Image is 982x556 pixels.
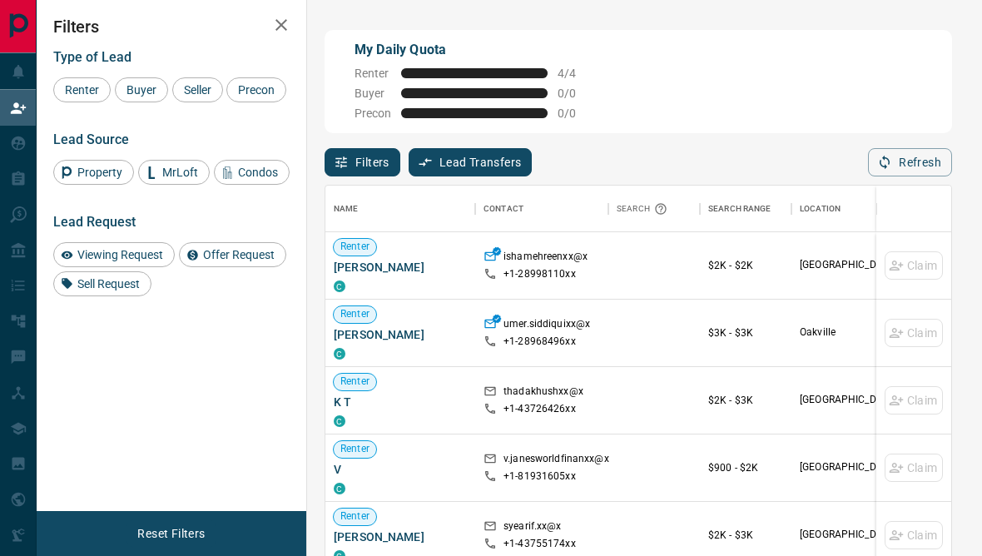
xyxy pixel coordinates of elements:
[503,267,576,281] p: +1- 28998110xx
[53,160,134,185] div: Property
[72,277,146,290] span: Sell Request
[800,186,841,232] div: Location
[503,519,562,537] p: syearif.xx@x
[503,402,576,416] p: +1- 43726426xx
[708,258,783,273] p: $2K - $2K
[791,186,941,232] div: Location
[334,259,467,276] span: [PERSON_NAME]
[558,107,594,120] span: 0 / 0
[334,509,376,524] span: Renter
[334,442,376,456] span: Renter
[484,186,523,232] div: Contact
[334,483,345,494] div: condos.ca
[334,348,345,360] div: condos.ca
[475,186,608,232] div: Contact
[355,87,391,100] span: Buyer
[53,49,131,65] span: Type of Lead
[868,148,952,176] button: Refresh
[334,375,376,389] span: Renter
[334,326,467,343] span: [PERSON_NAME]
[53,77,111,102] div: Renter
[178,83,217,97] span: Seller
[334,186,359,232] div: Name
[800,460,933,474] p: [GEOGRAPHIC_DATA]
[156,166,204,179] span: MrLoft
[232,83,280,97] span: Precon
[172,77,223,102] div: Seller
[214,160,290,185] div: Condos
[617,186,672,232] div: Search
[355,40,594,60] p: My Daily Quota
[115,77,168,102] div: Buyer
[409,148,533,176] button: Lead Transfers
[800,258,933,272] p: [GEOGRAPHIC_DATA]
[334,240,376,254] span: Renter
[126,519,216,548] button: Reset Filters
[503,250,588,267] p: ishamehreenxx@x
[708,460,783,475] p: $900 - $2K
[708,528,783,543] p: $2K - $3K
[800,393,933,407] p: [GEOGRAPHIC_DATA]
[503,335,576,349] p: +1- 28968496xx
[503,317,590,335] p: umer.siddiquixx@x
[138,160,210,185] div: MrLoft
[53,17,290,37] h2: Filters
[72,248,169,261] span: Viewing Request
[197,248,280,261] span: Offer Request
[800,325,933,340] p: Oakville
[53,271,151,296] div: Sell Request
[334,461,467,478] span: V
[503,537,576,551] p: +1- 43755174xx
[355,67,391,80] span: Renter
[334,529,467,545] span: [PERSON_NAME]
[334,394,467,410] span: K T
[334,307,376,321] span: Renter
[708,393,783,408] p: $2K - $3K
[503,452,609,469] p: v.janesworldfinanxx@x
[53,242,175,267] div: Viewing Request
[558,67,594,80] span: 4 / 4
[325,186,475,232] div: Name
[334,280,345,292] div: condos.ca
[355,107,391,120] span: Precon
[179,242,286,267] div: Offer Request
[72,166,128,179] span: Property
[708,325,783,340] p: $3K - $3K
[700,186,791,232] div: Search Range
[503,385,583,402] p: thadakhushxx@x
[59,83,105,97] span: Renter
[325,148,400,176] button: Filters
[53,214,136,230] span: Lead Request
[800,528,933,542] p: [GEOGRAPHIC_DATA]
[334,415,345,427] div: condos.ca
[121,83,162,97] span: Buyer
[708,186,771,232] div: Search Range
[503,469,576,484] p: +1- 81931605xx
[232,166,284,179] span: Condos
[226,77,286,102] div: Precon
[53,132,129,147] span: Lead Source
[558,87,594,100] span: 0 / 0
